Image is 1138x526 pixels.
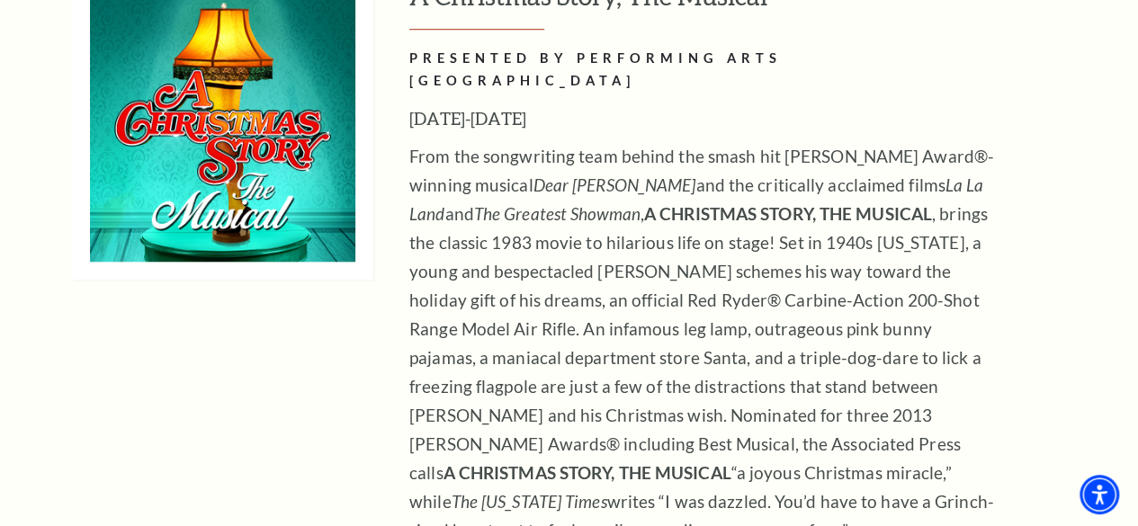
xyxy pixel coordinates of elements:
[444,462,731,483] strong: A CHRISTMAS STORY, THE MUSICAL
[452,491,607,512] em: The [US_STATE] Times
[644,203,932,224] strong: A CHRISTMAS STORY, THE MUSICAL
[409,48,994,93] h2: PRESENTED BY PERFORMING ARTS [GEOGRAPHIC_DATA]
[1080,475,1119,514] div: Accessibility Menu
[409,174,983,224] em: La La Land
[474,203,641,224] em: The Greatest Showman
[409,104,994,133] h3: [DATE]-[DATE]
[533,174,696,195] em: Dear [PERSON_NAME]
